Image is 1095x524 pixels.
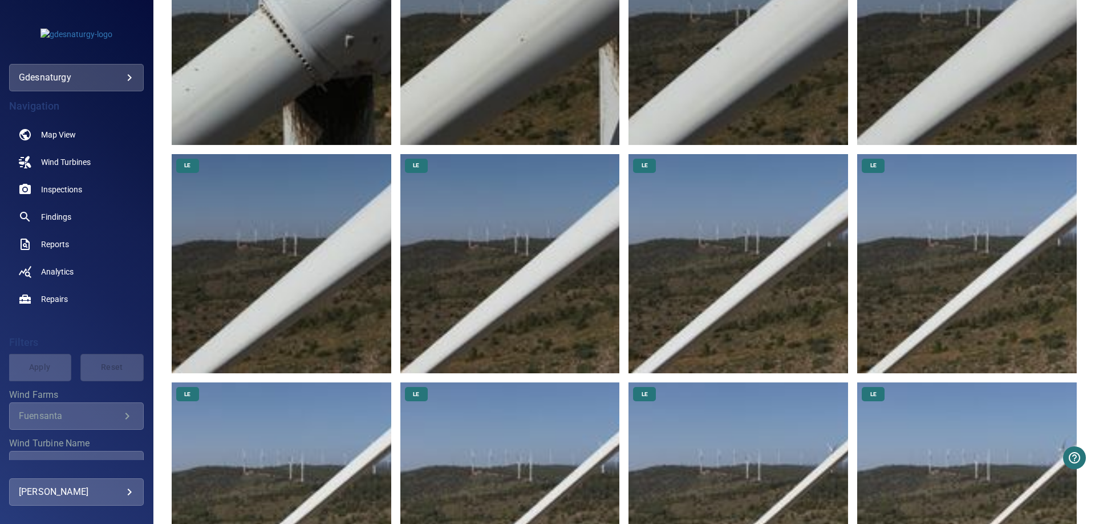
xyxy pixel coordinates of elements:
span: Repairs [41,293,68,305]
span: Findings [41,211,71,223]
span: LE [863,162,883,170]
span: LE [406,162,426,170]
div: Fuensanta [19,410,120,421]
div: [PERSON_NAME] [19,483,134,501]
span: Reports [41,239,69,250]
span: Inspections [41,184,82,195]
h4: Navigation [9,100,144,112]
span: LE [635,390,655,398]
a: analytics noActive [9,258,144,285]
span: LE [863,390,883,398]
span: Map View [41,129,76,140]
h4: Filters [9,337,144,348]
a: repairs noActive [9,285,144,313]
div: gdesnaturgy [9,64,144,91]
span: LE [177,162,197,170]
label: Wind Farms [9,390,144,400]
a: windturbines noActive [9,148,144,176]
span: LE [177,390,197,398]
label: Wind Turbine Name [9,439,144,448]
span: Analytics [41,266,74,277]
a: findings noActive [9,203,144,231]
span: LE [635,162,655,170]
div: gdesnaturgy [19,68,134,87]
div: Wind Turbine Name [9,451,144,478]
div: A-15 / Fuensanta [19,459,120,470]
a: inspections noActive [9,176,144,203]
a: reports noActive [9,231,144,258]
span: LE [406,390,426,398]
div: Wind Farms [9,402,144,430]
span: Wind Turbines [41,156,91,168]
img: gdesnaturgy-logo [40,29,112,40]
a: map noActive [9,121,144,148]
